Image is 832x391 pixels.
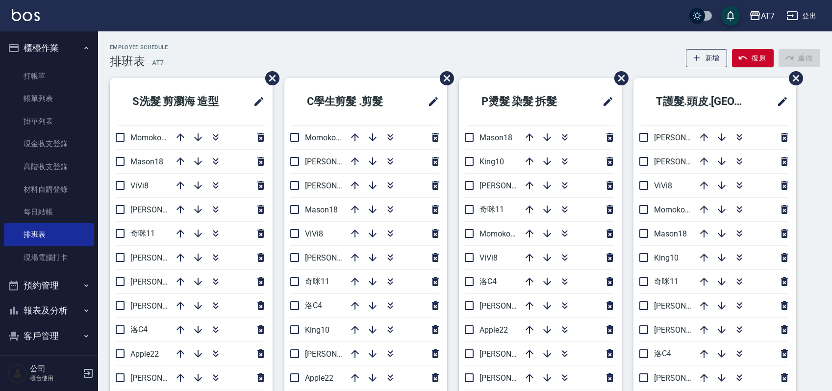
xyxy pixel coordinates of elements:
[130,325,148,334] span: 洛C4
[4,323,94,349] button: 客戶管理
[4,348,94,374] button: 員工及薪資
[596,90,614,113] span: 修改班表的標題
[654,133,717,142] span: [PERSON_NAME]2
[4,201,94,223] a: 每日結帳
[479,205,504,214] span: 奇咪11
[479,181,543,190] span: [PERSON_NAME]7
[130,373,194,383] span: [PERSON_NAME]6
[305,205,338,214] span: Mason18
[432,64,455,93] span: 刪除班表
[130,253,194,262] span: [PERSON_NAME]2
[479,301,543,311] span: [PERSON_NAME]2
[422,90,439,113] span: 修改班表的標題
[686,49,728,67] button: 新增
[654,349,671,358] span: 洛C4
[247,90,265,113] span: 修改班表的標題
[654,277,679,286] span: 奇咪11
[4,132,94,155] a: 現金收支登錄
[745,6,779,26] button: AT7
[4,223,94,246] a: 排班表
[12,9,40,21] img: Logo
[4,65,94,87] a: 打帳單
[305,277,329,286] span: 奇咪11
[305,349,370,359] span: [PERSON_NAME] 5
[305,133,345,142] span: Momoko12
[479,133,512,142] span: Mason18
[110,54,145,68] h3: 排班表
[4,273,94,298] button: 預約管理
[654,301,717,311] span: [PERSON_NAME]6
[4,110,94,132] a: 掛單列表
[654,373,717,383] span: [PERSON_NAME]7
[30,364,80,374] h5: 公司
[130,349,159,359] span: Apple22
[479,157,504,166] span: King10
[479,373,543,383] span: [PERSON_NAME]6
[654,253,679,262] span: King10
[130,181,149,190] span: ViVi8
[4,178,94,201] a: 材料自購登錄
[118,84,240,119] h2: S洗髮 剪瀏海 造型
[607,64,630,93] span: 刪除班表
[4,298,94,323] button: 報表及分析
[258,64,281,93] span: 刪除班表
[130,277,194,287] span: [PERSON_NAME]9
[654,325,717,335] span: [PERSON_NAME]9
[130,133,170,142] span: Momoko12
[732,49,774,67] button: 復原
[4,87,94,110] a: 帳單列表
[305,325,329,335] span: King10
[130,229,155,238] span: 奇咪11
[782,64,805,93] span: 刪除班表
[305,253,368,262] span: [PERSON_NAME]2
[130,157,163,166] span: Mason18
[305,373,333,383] span: Apple22
[479,349,545,359] span: [PERSON_NAME] 5
[145,58,164,68] h6: — AT7
[305,229,323,238] span: ViVi8
[4,35,94,61] button: 櫃檯作業
[4,156,94,178] a: 高階收支登錄
[654,205,694,214] span: Momoko12
[292,84,409,119] h2: C學生剪髮 .剪髮
[30,374,80,383] p: 櫃台使用
[305,181,368,190] span: [PERSON_NAME]6
[130,301,194,311] span: [PERSON_NAME]7
[654,229,687,238] span: Mason18
[4,246,94,269] a: 現場電腦打卡
[782,7,820,25] button: 登出
[305,157,368,166] span: [PERSON_NAME]9
[305,301,322,310] span: 洛C4
[479,229,519,238] span: Momoko12
[130,205,196,214] span: [PERSON_NAME] 5
[479,277,497,286] span: 洛C4
[110,44,168,51] h2: Employee Schedule
[641,84,764,119] h2: T護髮.頭皮.[GEOGRAPHIC_DATA]
[479,325,508,335] span: Apple22
[654,157,719,166] span: [PERSON_NAME] 5
[8,364,27,383] img: Person
[771,90,788,113] span: 修改班表的標題
[761,10,775,22] div: AT7
[479,253,498,262] span: ViVi8
[654,181,672,190] span: ViVi8
[721,6,740,26] button: save
[467,84,584,119] h2: P燙髮 染髮 拆髮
